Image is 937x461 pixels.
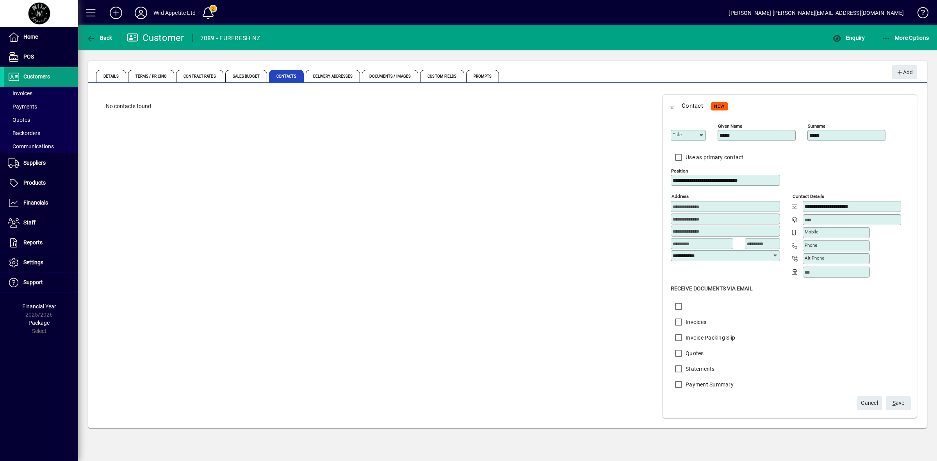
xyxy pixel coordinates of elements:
[892,65,917,79] button: Add
[861,397,878,409] span: Cancel
[830,31,867,45] button: Enquiry
[729,7,904,19] div: [PERSON_NAME] [PERSON_NAME][EMAIL_ADDRESS][DOMAIN_NAME]
[466,70,499,82] span: Prompts
[671,168,688,174] mat-label: Position
[684,381,734,388] label: Payment Summary
[4,213,78,233] a: Staff
[269,70,304,82] span: Contacts
[4,173,78,193] a: Products
[673,132,682,137] mat-label: Title
[103,6,128,20] button: Add
[306,70,360,82] span: Delivery Addresses
[4,47,78,67] a: POS
[225,70,267,82] span: Sales Budget
[23,73,50,80] span: Customers
[23,160,46,166] span: Suppliers
[4,153,78,173] a: Suppliers
[892,397,905,409] span: ave
[176,70,223,82] span: Contract Rates
[882,35,929,41] span: More Options
[8,90,32,96] span: Invoices
[4,126,78,140] a: Backorders
[4,193,78,213] a: Financials
[682,100,703,112] div: Contact
[832,35,865,41] span: Enquiry
[684,365,715,373] label: Statements
[23,259,43,265] span: Settings
[78,31,121,45] app-page-header-button: Back
[8,130,40,136] span: Backorders
[127,32,184,44] div: Customer
[718,123,742,129] mat-label: Given name
[896,66,913,79] span: Add
[23,34,38,40] span: Home
[684,318,706,326] label: Invoices
[86,35,112,41] span: Back
[4,273,78,292] a: Support
[808,123,825,129] mat-label: Surname
[96,70,126,82] span: Details
[886,396,911,410] button: Save
[671,285,753,292] span: Receive Documents Via Email
[4,253,78,272] a: Settings
[684,334,735,342] label: Invoice Packing Slip
[23,239,43,246] span: Reports
[128,6,153,20] button: Profile
[8,117,30,123] span: Quotes
[200,32,260,44] div: 7089 - FURFRESH NZ
[8,103,37,110] span: Payments
[23,180,46,186] span: Products
[684,349,704,357] label: Quotes
[84,31,114,45] button: Back
[4,100,78,113] a: Payments
[4,140,78,153] a: Communications
[23,199,48,206] span: Financials
[684,153,744,161] label: Use as primary contact
[98,94,649,118] div: No contacts found
[22,303,56,310] span: Financial Year
[805,255,824,261] mat-label: Alt Phone
[4,87,78,100] a: Invoices
[29,320,50,326] span: Package
[4,233,78,253] a: Reports
[8,143,54,150] span: Communications
[23,279,43,285] span: Support
[857,396,882,410] button: Cancel
[4,27,78,47] a: Home
[805,229,818,235] mat-label: Mobile
[912,2,927,27] a: Knowledge Base
[714,104,725,109] span: NEW
[880,31,931,45] button: More Options
[128,70,175,82] span: Terms / Pricing
[4,113,78,126] a: Quotes
[153,7,196,19] div: Wild Appetite Ltd
[23,219,36,226] span: Staff
[805,242,817,248] mat-label: Phone
[23,53,34,60] span: POS
[362,70,418,82] span: Documents / Images
[663,96,682,115] button: Back
[420,70,464,82] span: Custom Fields
[892,400,896,406] span: S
